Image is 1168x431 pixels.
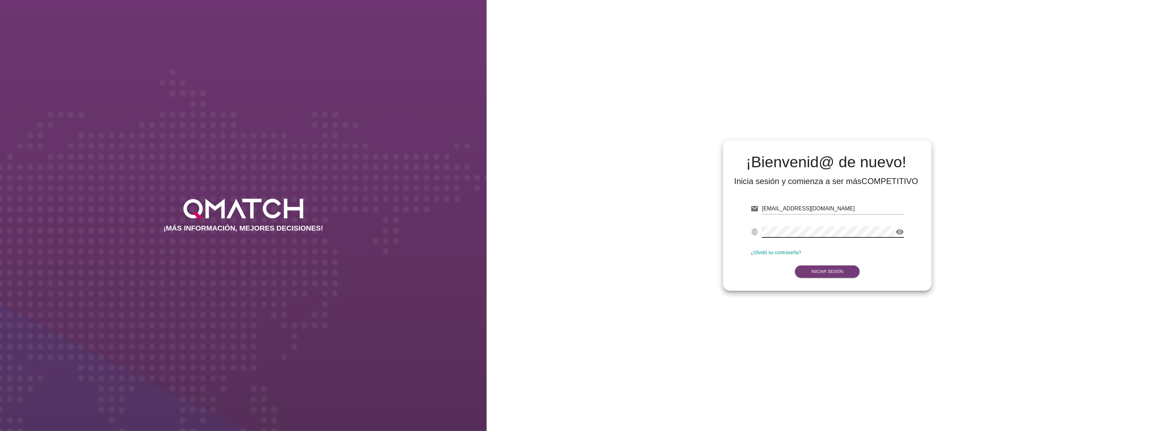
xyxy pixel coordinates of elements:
i: fingerprint [750,228,759,236]
input: E-mail [762,203,904,214]
button: Iniciar Sesión [795,265,860,278]
i: email [750,205,759,213]
div: Inicia sesión y comienza a ser más [734,176,918,187]
strong: COMPETITIVO [862,177,918,186]
h2: ¡MÁS INFORMACIÓN, MEJORES DECISIONES! [164,224,323,232]
a: ¿Olvidó su contraseña? [750,250,801,255]
i: visibility [896,228,904,236]
strong: Iniciar Sesión [811,269,843,274]
h2: ¡Bienvenid@ de nuevo! [734,154,918,170]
